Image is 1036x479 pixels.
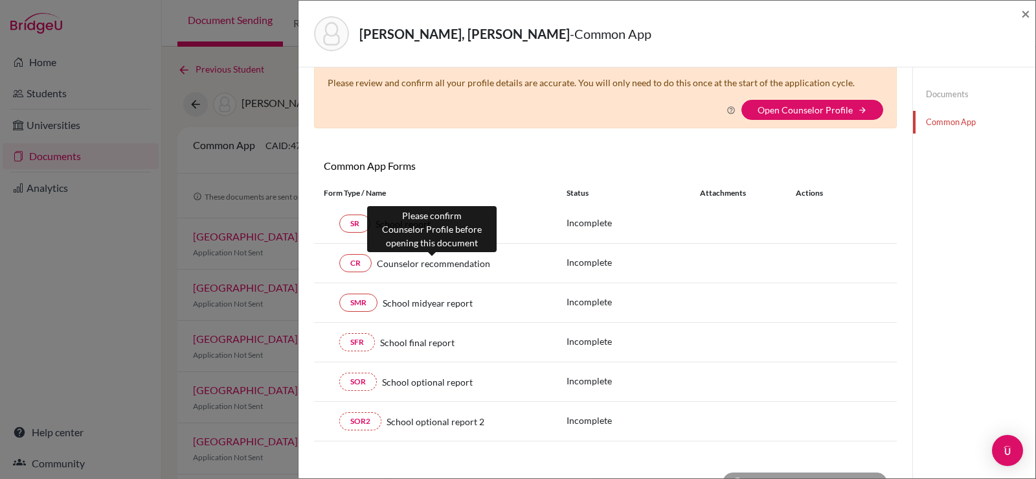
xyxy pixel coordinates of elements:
p: Incomplete [567,295,700,309]
i: arrow_forward [858,106,867,115]
div: Open Intercom Messenger [992,435,1023,466]
button: Open Counselor Profilearrow_forward [741,100,883,120]
a: CR [339,254,372,272]
a: Documents [913,83,1035,106]
span: Counselor recommendation [377,257,490,270]
a: SFR [339,333,375,351]
div: Status [567,187,700,199]
strong: [PERSON_NAME], [PERSON_NAME] [359,26,570,41]
span: School optional report 2 [387,415,484,428]
p: Please review and confirm all your profile details are accurate. You will only need to do this on... [328,76,855,89]
div: Actions [780,187,861,199]
p: Incomplete [567,255,700,269]
p: Incomplete [567,374,700,388]
a: SOR [339,373,377,391]
p: Incomplete [567,216,700,229]
a: SMR [339,294,377,312]
div: Please confirm Counselor Profile before opening this document [367,206,497,252]
div: Form Type / Name [314,187,557,199]
span: School optional report [382,375,473,389]
p: Incomplete [567,414,700,427]
span: School final report [380,336,455,349]
a: Open Counselor Profile [758,104,853,115]
div: Attachments [700,187,780,199]
p: Incomplete [567,334,700,348]
a: SR [339,215,370,233]
span: × [1021,4,1030,23]
button: Close [1021,6,1030,21]
h6: Common App Forms [314,159,605,172]
span: School midyear report [383,296,473,310]
a: SOR2 [339,412,381,430]
span: - Common App [570,26,651,41]
a: Common App [913,111,1035,134]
